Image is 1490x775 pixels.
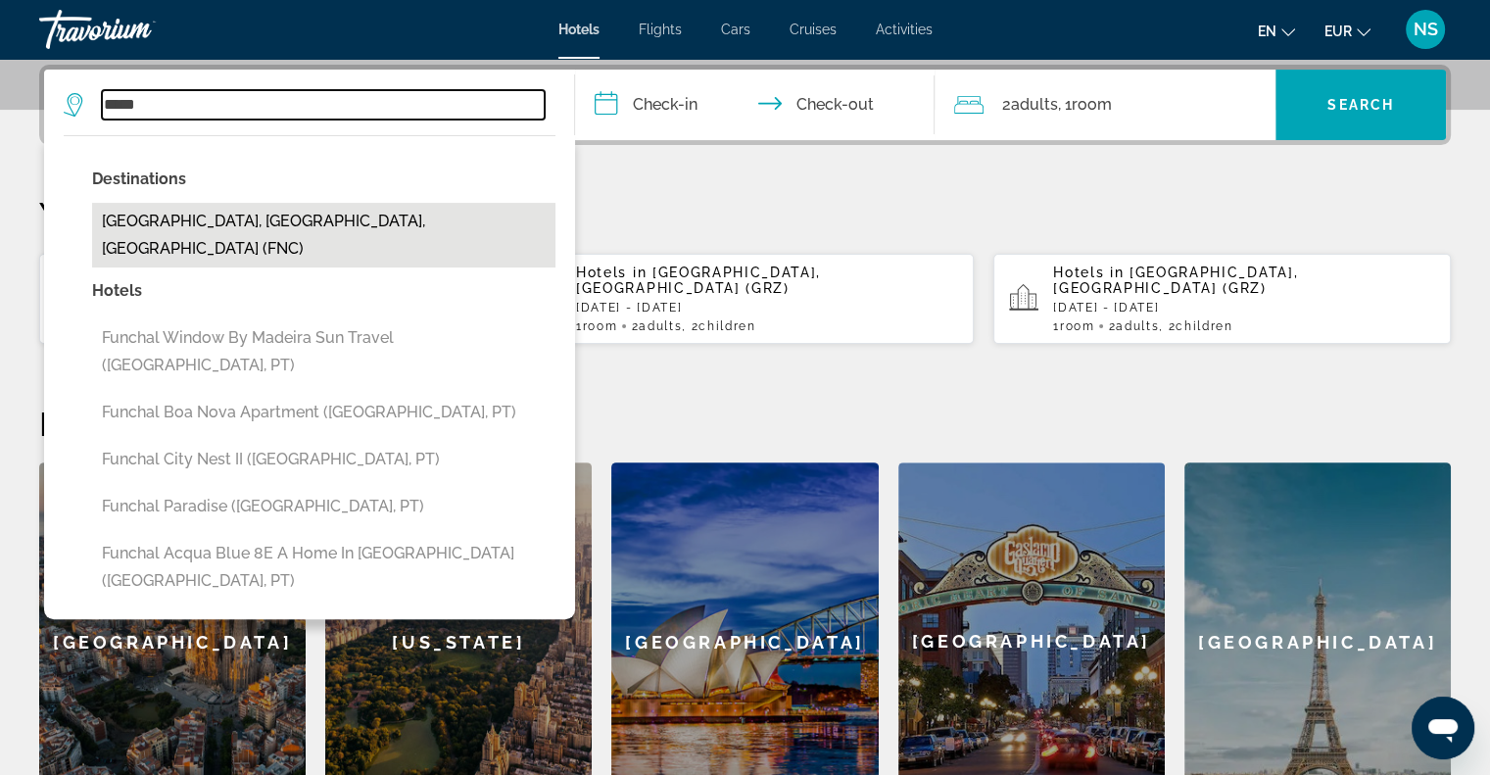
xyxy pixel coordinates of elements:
button: Change language [1258,17,1295,45]
span: NS [1414,20,1438,39]
span: 2 [1001,91,1057,119]
p: Hotels [92,277,555,305]
span: 1 [1053,319,1094,333]
button: Funchal Acqua Blue 8E a Home in [GEOGRAPHIC_DATA] ([GEOGRAPHIC_DATA], PT) [92,535,555,600]
button: Search [1275,70,1446,140]
span: 1 [576,319,617,333]
span: Children [698,319,755,333]
button: Hotels in [GEOGRAPHIC_DATA], [GEOGRAPHIC_DATA] (GRZ)[DATE] - [DATE]1Room2Adults, 2Children [516,253,974,345]
span: Adults [1116,319,1159,333]
button: Hotels in [GEOGRAPHIC_DATA], [GEOGRAPHIC_DATA] (GRZ)[DATE] - [DATE]2rooms2Adults, 2Children [39,253,497,345]
p: Destinations [92,166,555,193]
span: Adults [639,319,682,333]
span: en [1258,24,1276,39]
button: Funchal Window by Madeira Sun Travel ([GEOGRAPHIC_DATA], PT) [92,319,555,384]
button: Funchal Paradise ([GEOGRAPHIC_DATA], PT) [92,488,555,525]
h2: Featured Destinations [39,404,1451,443]
span: , 1 [1057,91,1111,119]
iframe: Кнопка запуска окна обмена сообщениями [1412,697,1474,759]
a: Hotels [558,22,600,37]
span: EUR [1324,24,1352,39]
p: [DATE] - [DATE] [1053,301,1435,315]
a: Activities [876,22,933,37]
span: [GEOGRAPHIC_DATA], [GEOGRAPHIC_DATA] (GRZ) [576,265,821,296]
span: Room [1071,95,1111,114]
button: Funchal City Nest II ([GEOGRAPHIC_DATA], PT) [92,441,555,478]
span: Search [1327,97,1394,113]
button: [GEOGRAPHIC_DATA], [GEOGRAPHIC_DATA], [GEOGRAPHIC_DATA] (FNC) [92,203,555,267]
button: User Menu [1400,9,1451,50]
div: Search widget [44,70,1446,140]
span: , 2 [1159,319,1233,333]
span: Hotels in [1053,265,1124,280]
span: Hotels in [576,265,647,280]
span: Adults [1010,95,1057,114]
p: Your Recent Searches [39,194,1451,233]
button: Change currency [1324,17,1370,45]
button: Funchal Boa Nova Apartment ([GEOGRAPHIC_DATA], PT) [92,394,555,431]
a: Flights [639,22,682,37]
a: Cruises [790,22,837,37]
span: Room [583,319,618,333]
button: Hotels in [GEOGRAPHIC_DATA], [GEOGRAPHIC_DATA] (GRZ)[DATE] - [DATE]1Room2Adults, 2Children [993,253,1451,345]
span: 2 [1108,319,1159,333]
button: Check in and out dates [575,70,936,140]
p: [DATE] - [DATE] [576,301,958,315]
span: , 2 [682,319,756,333]
a: Cars [721,22,750,37]
button: Travelers: 2 adults, 0 children [935,70,1275,140]
span: Children [1176,319,1232,333]
span: Room [1060,319,1095,333]
span: [GEOGRAPHIC_DATA], [GEOGRAPHIC_DATA] (GRZ) [1053,265,1298,296]
span: 2 [631,319,682,333]
a: Travorium [39,4,235,55]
